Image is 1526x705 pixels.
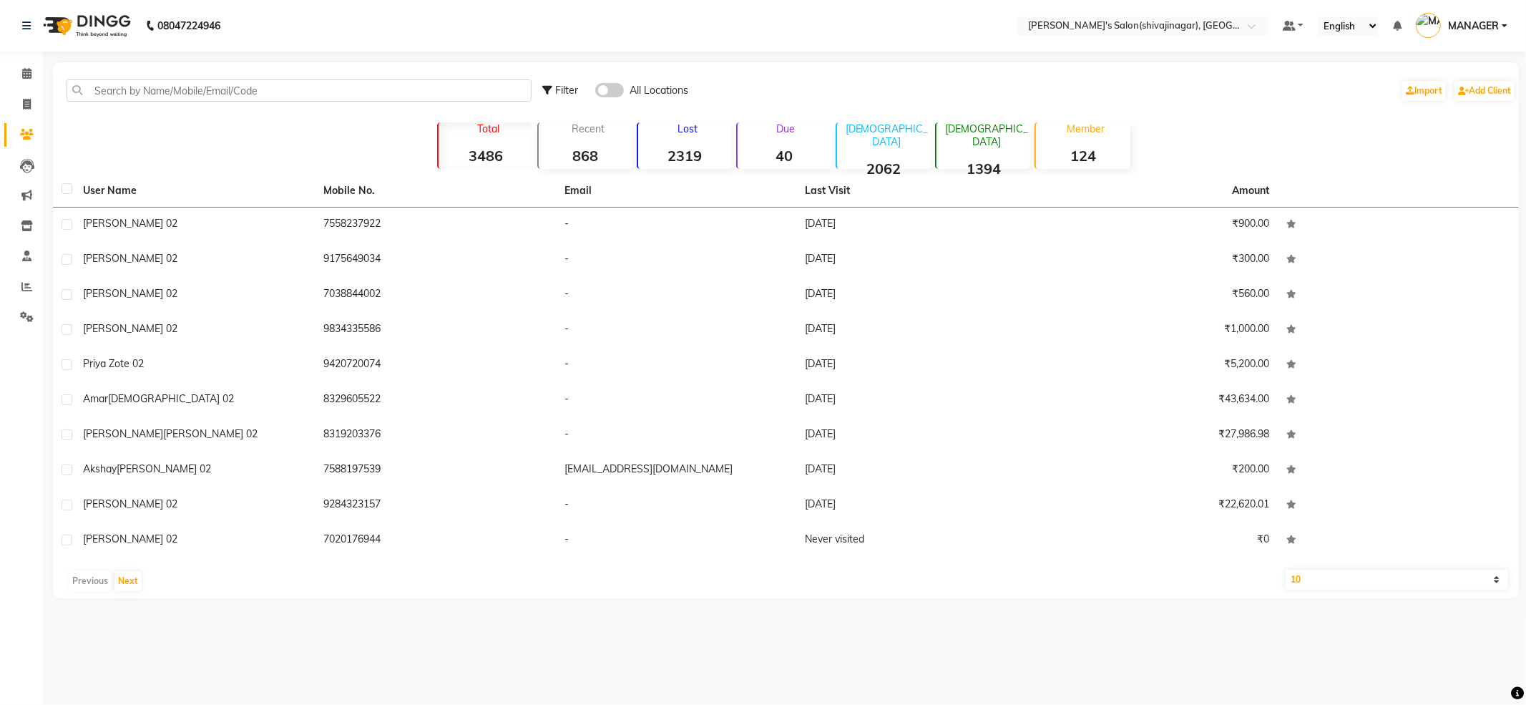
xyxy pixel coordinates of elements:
td: ₹900.00 [1037,208,1278,243]
td: [DATE] [797,243,1038,278]
span: priya zote 02 [83,357,144,370]
td: 8329605522 [316,383,557,418]
td: 9420720074 [316,348,557,383]
p: Due [740,122,831,135]
span: [PERSON_NAME] [83,427,163,440]
input: Search by Name/Mobile/Email/Code [67,79,532,102]
button: Next [114,571,142,591]
td: - [556,488,797,523]
td: - [556,313,797,348]
a: Add Client [1454,81,1515,101]
span: [PERSON_NAME] 02 [83,252,177,265]
img: MANAGER [1416,13,1441,38]
td: - [556,383,797,418]
td: ₹0 [1037,523,1278,558]
span: Akshay [83,462,117,475]
td: 8319203376 [316,418,557,453]
td: [DATE] [797,488,1038,523]
td: ₹43,634.00 [1037,383,1278,418]
span: [PERSON_NAME] 02 [83,322,177,335]
strong: 3486 [439,147,532,165]
td: - [556,348,797,383]
span: [PERSON_NAME] 02 [83,533,177,545]
td: ₹1,000.00 [1037,313,1278,348]
td: - [556,278,797,313]
span: [PERSON_NAME] 02 [83,497,177,510]
th: Email [556,175,797,208]
td: ₹200.00 [1037,453,1278,488]
a: Import [1402,81,1446,101]
span: [DEMOGRAPHIC_DATA] 02 [108,392,234,405]
p: Member [1042,122,1130,135]
td: ₹300.00 [1037,243,1278,278]
td: - [556,418,797,453]
span: [PERSON_NAME] 02 [117,462,211,475]
td: ₹560.00 [1037,278,1278,313]
td: 9284323157 [316,488,557,523]
td: 9834335586 [316,313,557,348]
span: [PERSON_NAME] 02 [83,217,177,230]
td: [DATE] [797,418,1038,453]
td: ₹5,200.00 [1037,348,1278,383]
td: [DATE] [797,208,1038,243]
span: MANAGER [1448,19,1499,34]
td: [DATE] [797,313,1038,348]
p: Total [444,122,532,135]
td: 7038844002 [316,278,557,313]
td: 9175649034 [316,243,557,278]
strong: 1394 [936,160,1030,178]
td: Never visited [797,523,1038,558]
td: - [556,243,797,278]
td: [DATE] [797,383,1038,418]
span: Amar [83,392,108,405]
strong: 868 [539,147,632,165]
span: [PERSON_NAME] 02 [83,287,177,300]
strong: 2319 [638,147,732,165]
b: 08047224946 [157,6,220,46]
th: User Name [74,175,316,208]
td: [EMAIL_ADDRESS][DOMAIN_NAME] [556,453,797,488]
td: 7558237922 [316,208,557,243]
p: Recent [544,122,632,135]
p: Lost [644,122,732,135]
p: [DEMOGRAPHIC_DATA] [843,122,931,148]
span: [PERSON_NAME] 02 [163,427,258,440]
th: Last Visit [797,175,1038,208]
td: 7588197539 [316,453,557,488]
td: [DATE] [797,278,1038,313]
strong: 2062 [837,160,931,178]
th: Amount [1224,175,1278,207]
strong: 40 [738,147,831,165]
p: [DEMOGRAPHIC_DATA] [942,122,1030,148]
td: - [556,523,797,558]
span: All Locations [630,83,688,98]
td: - [556,208,797,243]
img: logo [36,6,134,46]
td: 7020176944 [316,523,557,558]
th: Mobile No. [316,175,557,208]
td: [DATE] [797,453,1038,488]
span: Filter [555,84,578,97]
td: ₹27,986.98 [1037,418,1278,453]
td: [DATE] [797,348,1038,383]
strong: 124 [1036,147,1130,165]
td: ₹22,620.01 [1037,488,1278,523]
